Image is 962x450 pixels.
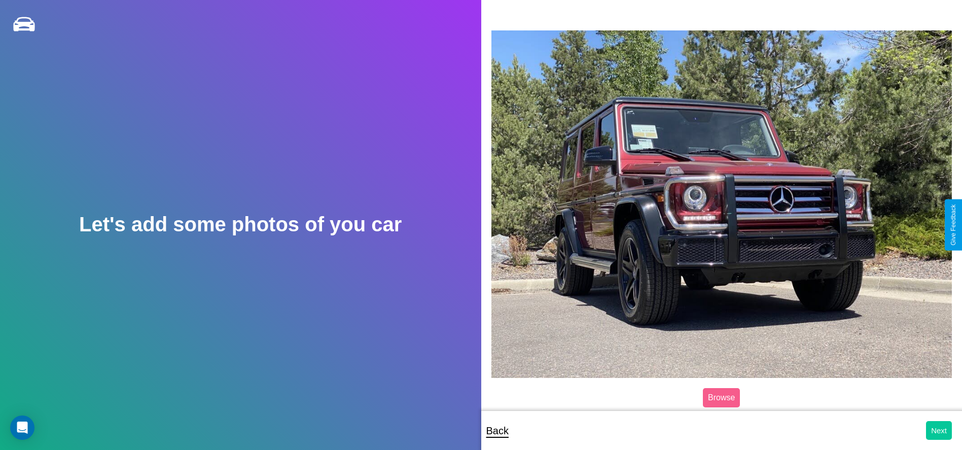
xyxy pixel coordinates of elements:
[10,416,34,440] div: Open Intercom Messenger
[950,204,957,246] div: Give Feedback
[703,388,740,407] label: Browse
[486,422,509,440] p: Back
[79,213,402,236] h2: Let's add some photos of you car
[491,30,952,378] img: posted
[926,421,952,440] button: Next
